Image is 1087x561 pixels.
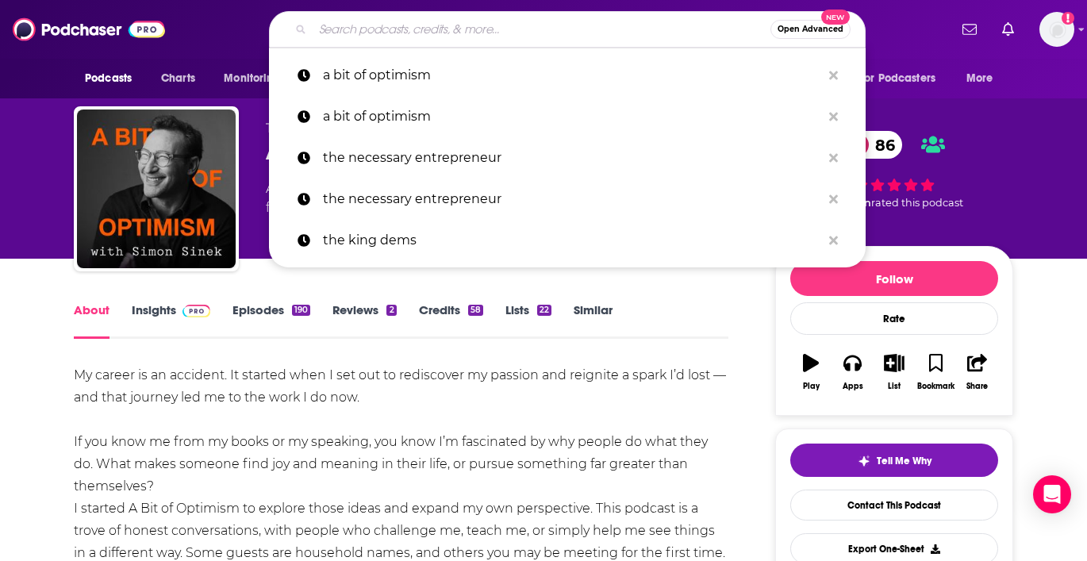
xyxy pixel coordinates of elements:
[1039,12,1074,47] img: User Profile
[956,16,983,43] a: Show notifications dropdown
[266,121,584,136] span: The Optimism Company from [PERSON_NAME]
[775,121,1013,219] div: 86 1 personrated this podcast
[269,220,866,261] a: the king dems
[232,302,310,339] a: Episodes190
[266,179,575,217] div: A weekly podcast
[269,96,866,137] a: a bit of optimism
[292,305,310,316] div: 190
[74,63,152,94] button: open menu
[77,110,236,268] img: A Bit of Optimism
[1033,475,1071,513] div: Open Intercom Messenger
[1062,12,1074,25] svg: Add a profile image
[332,302,396,339] a: Reviews2
[859,67,935,90] span: For Podcasters
[871,197,963,209] span: rated this podcast
[313,17,770,42] input: Search podcasts, credits, & more...
[778,25,843,33] span: Open Advanced
[505,302,551,339] a: Lists22
[917,382,954,391] div: Bookmark
[849,63,958,94] button: open menu
[537,305,551,316] div: 22
[1039,12,1074,47] span: Logged in as addi44
[74,302,109,339] a: About
[574,302,613,339] a: Similar
[843,382,863,391] div: Apps
[803,382,820,391] div: Play
[770,20,851,39] button: Open AdvancedNew
[269,137,866,179] a: the necessary entrepreneur
[859,131,903,159] span: 86
[468,305,483,316] div: 58
[957,344,998,401] button: Share
[966,67,993,90] span: More
[996,16,1020,43] a: Show notifications dropdown
[386,305,396,316] div: 2
[790,344,832,401] button: Play
[888,382,901,391] div: List
[790,490,998,521] a: Contact This Podcast
[323,137,821,179] p: the necessary entrepreneur
[821,10,850,25] span: New
[843,131,903,159] a: 86
[213,63,301,94] button: open menu
[323,55,821,96] p: a bit of optimism
[151,63,205,94] a: Charts
[323,96,821,137] p: a bit of optimism
[266,198,575,217] span: featuring
[13,14,165,44] img: Podchaser - Follow, Share and Rate Podcasts
[323,179,821,220] p: the necessary entrepreneur
[877,455,931,467] span: Tell Me Why
[269,11,866,48] div: Search podcasts, credits, & more...
[224,67,280,90] span: Monitoring
[832,344,873,401] button: Apps
[966,382,988,391] div: Share
[269,179,866,220] a: the necessary entrepreneur
[132,302,210,339] a: InsightsPodchaser Pro
[323,220,821,261] p: the king dems
[858,455,870,467] img: tell me why sparkle
[790,261,998,296] button: Follow
[874,344,915,401] button: List
[269,55,866,96] a: a bit of optimism
[790,444,998,477] button: tell me why sparkleTell Me Why
[419,302,483,339] a: Credits58
[182,305,210,317] img: Podchaser Pro
[161,67,195,90] span: Charts
[955,63,1013,94] button: open menu
[1039,12,1074,47] button: Show profile menu
[915,344,956,401] button: Bookmark
[85,67,132,90] span: Podcasts
[790,302,998,335] div: Rate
